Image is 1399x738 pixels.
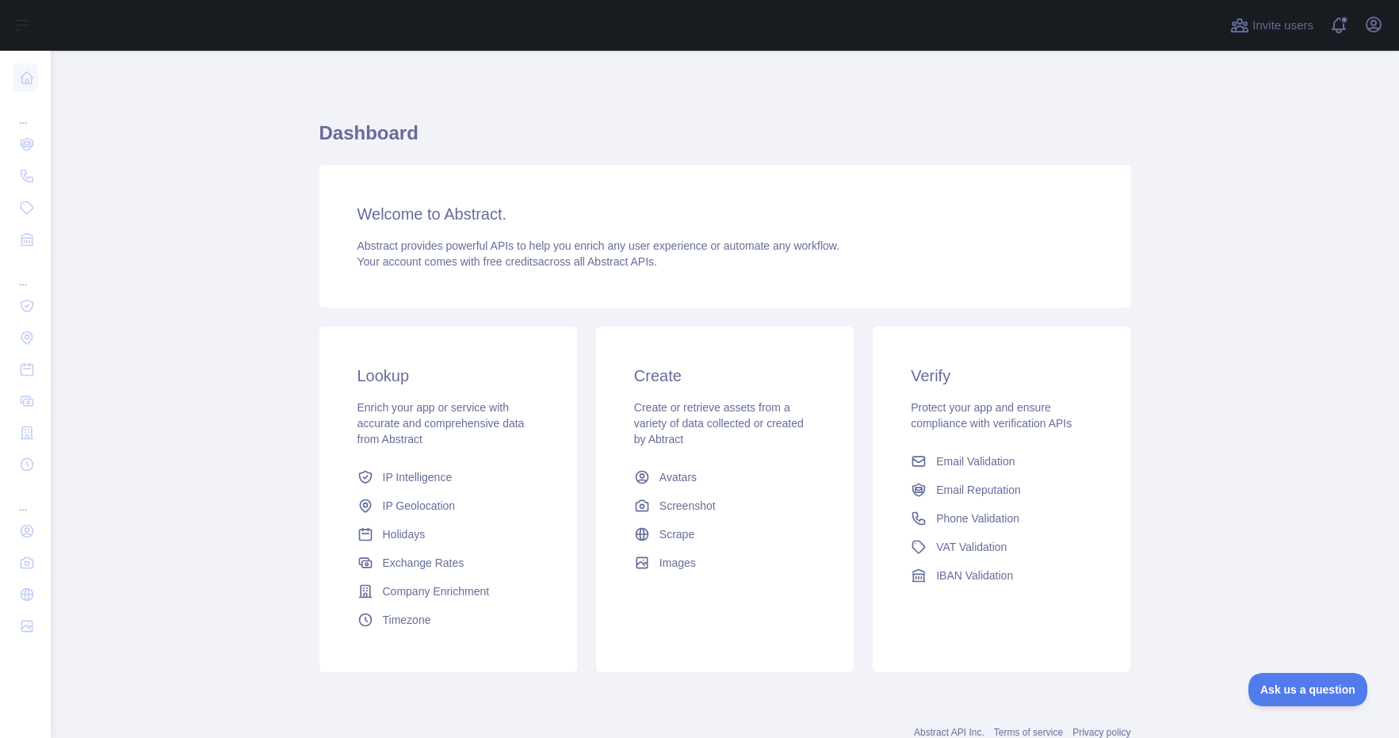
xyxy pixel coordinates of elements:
a: Email Validation [904,447,1099,476]
span: Holidays [383,526,426,542]
span: Images [659,555,696,571]
span: VAT Validation [936,539,1007,555]
div: ... [13,482,38,514]
span: free credits [484,255,538,268]
h3: Verify [911,365,1092,387]
span: Company Enrichment [383,583,490,599]
a: Timezone [351,606,545,634]
a: Avatars [628,463,822,491]
h3: Lookup [357,365,539,387]
a: Terms of service [994,727,1063,738]
a: IP Intelligence [351,463,545,491]
a: Email Reputation [904,476,1099,504]
span: Phone Validation [936,510,1019,526]
span: Enrich your app or service with accurate and comprehensive data from Abstract [357,401,525,445]
span: Your account comes with across all Abstract APIs. [357,255,657,268]
span: Email Validation [936,453,1015,469]
span: Create or retrieve assets from a variety of data collected or created by Abtract [634,401,804,445]
span: Email Reputation [936,482,1021,498]
div: ... [13,257,38,289]
span: Exchange Rates [383,555,464,571]
span: Scrape [659,526,694,542]
span: Invite users [1252,17,1313,35]
span: Screenshot [659,498,716,514]
span: Timezone [383,612,431,628]
a: Phone Validation [904,504,1099,533]
div: ... [13,95,38,127]
a: Privacy policy [1072,727,1130,738]
span: IP Geolocation [383,498,456,514]
iframe: Toggle Customer Support [1248,673,1367,706]
a: Scrape [628,520,822,549]
a: Company Enrichment [351,577,545,606]
button: Invite users [1227,13,1317,38]
span: Abstract provides powerful APIs to help you enrich any user experience or automate any workflow. [357,239,840,252]
h1: Dashboard [319,120,1131,159]
a: Exchange Rates [351,549,545,577]
h3: Create [634,365,816,387]
a: Holidays [351,520,545,549]
a: IBAN Validation [904,561,1099,590]
a: IP Geolocation [351,491,545,520]
a: Images [628,549,822,577]
a: VAT Validation [904,533,1099,561]
h3: Welcome to Abstract. [357,203,1093,225]
span: Protect your app and ensure compliance with verification APIs [911,401,1072,430]
span: IP Intelligence [383,469,453,485]
span: Avatars [659,469,697,485]
a: Screenshot [628,491,822,520]
a: Abstract API Inc. [914,727,984,738]
span: IBAN Validation [936,568,1013,583]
